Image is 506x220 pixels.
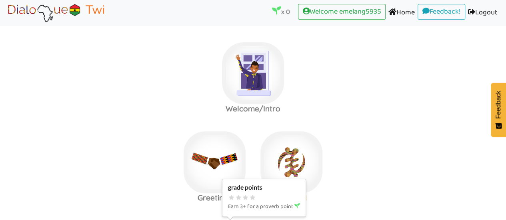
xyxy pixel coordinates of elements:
a: Home [386,4,418,22]
img: welcome-textile.9f7a6d7f.png [222,42,284,104]
h3: Greetings [176,193,253,202]
div: grade points [228,184,300,191]
p: Earn 3+ for a proverb point [228,202,300,212]
img: r5+QtVXYuttHLoUAAAAABJRU5ErkJggg== [314,135,326,147]
img: adinkra_beredum.b0fe9998.png [260,131,322,193]
img: r5+QtVXYuttHLoUAAAAABJRU5ErkJggg== [238,135,250,147]
img: Brand [6,3,106,23]
img: r5+QtVXYuttHLoUAAAAABJRU5ErkJggg== [276,46,288,58]
img: greetings.3fee7869.jpg [184,131,246,193]
a: Welcome emelang5935 [298,4,386,20]
span: Feedback [495,91,502,119]
a: Logout [465,4,500,22]
h3: Welcome/Intro [215,104,292,113]
button: Feedback - Show survey [491,83,506,137]
p: x 0 [272,6,290,17]
a: Feedback! [418,4,465,20]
